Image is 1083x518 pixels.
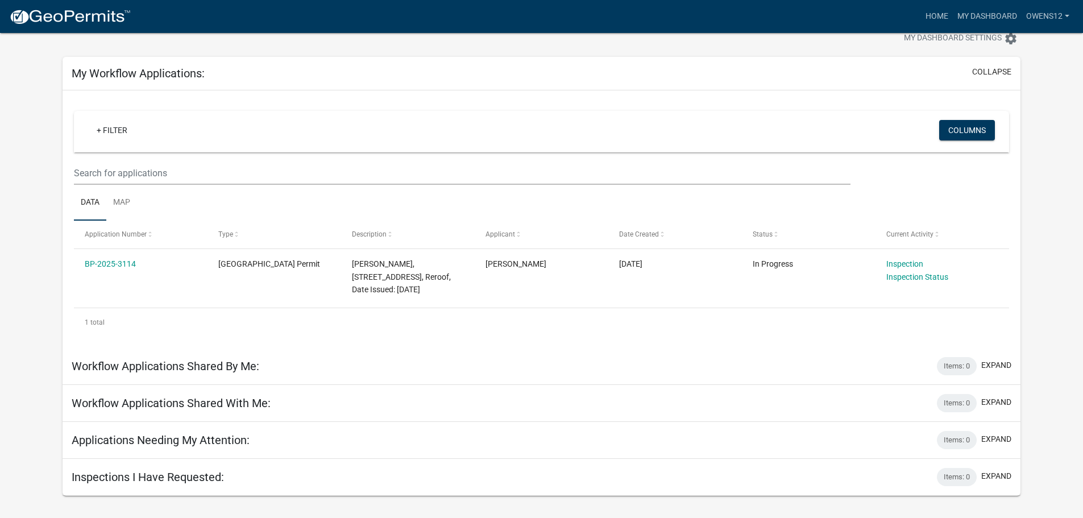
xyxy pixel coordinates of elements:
[72,396,271,410] h5: Workflow Applications Shared With Me:
[981,396,1011,408] button: expand
[85,259,136,268] a: BP-2025-3114
[619,230,659,238] span: Date Created
[904,32,1002,45] span: My Dashboard Settings
[208,221,341,248] datatable-header-cell: Type
[352,230,387,238] span: Description
[72,433,250,447] h5: Applications Needing My Attention:
[1004,32,1018,45] i: settings
[475,221,608,248] datatable-header-cell: Applicant
[88,120,136,140] a: + Filter
[937,357,977,375] div: Items: 0
[486,230,515,238] span: Applicant
[753,259,793,268] span: In Progress
[85,230,147,238] span: Application Number
[619,259,642,268] span: 04/29/2025
[608,221,742,248] datatable-header-cell: Date Created
[981,433,1011,445] button: expand
[875,221,1009,248] datatable-header-cell: Current Activity
[72,67,205,80] h5: My Workflow Applications:
[218,259,320,268] span: Isanti County Building Permit
[72,470,224,484] h5: Inspections I Have Requested:
[937,431,977,449] div: Items: 0
[341,221,475,248] datatable-header-cell: Description
[74,308,1009,337] div: 1 total
[953,6,1022,27] a: My Dashboard
[63,90,1020,348] div: collapse
[937,394,977,412] div: Items: 0
[1022,6,1074,27] a: owens12
[741,221,875,248] datatable-header-cell: Status
[981,470,1011,482] button: expand
[886,230,933,238] span: Current Activity
[886,259,923,268] a: Inspection
[895,27,1027,49] button: My Dashboard Settingssettings
[74,185,106,221] a: Data
[106,185,137,221] a: Map
[972,66,1011,78] button: collapse
[921,6,953,27] a: Home
[886,272,948,281] a: Inspection Status
[218,230,233,238] span: Type
[939,120,995,140] button: Columns
[486,259,546,268] span: James Owens
[74,221,208,248] datatable-header-cell: Application Number
[72,359,259,373] h5: Workflow Applications Shared By Me:
[937,468,977,486] div: Items: 0
[981,359,1011,371] button: expand
[352,259,451,295] span: JAMES OWENS, 26315 ROANOKE ST NW, Reroof, Date Issued: 04/30/2025
[753,230,773,238] span: Status
[74,161,850,185] input: Search for applications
